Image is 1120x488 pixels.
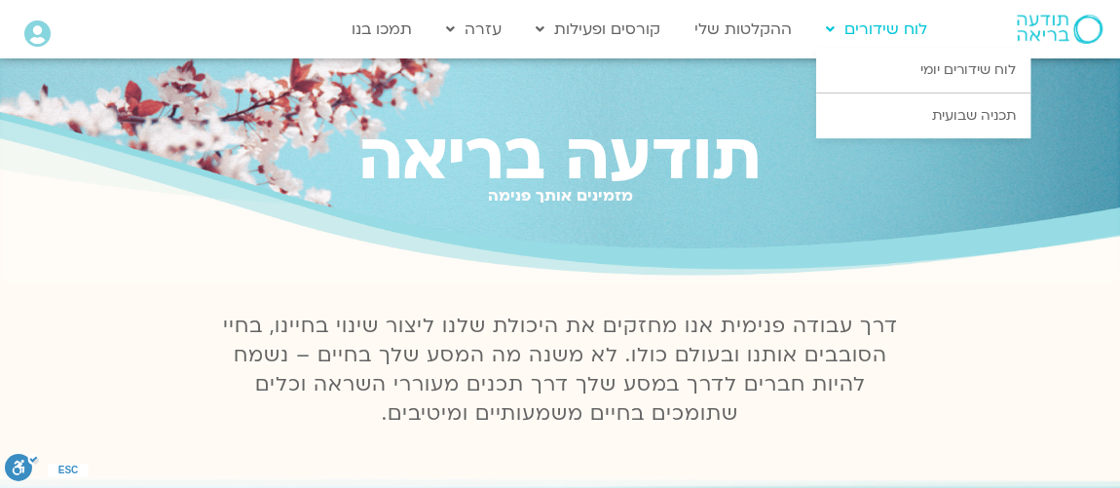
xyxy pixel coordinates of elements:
a: עזרה [436,11,511,48]
a: ההקלטות שלי [685,11,802,48]
a: קורסים ופעילות [526,11,670,48]
a: תמכו בנו [342,11,422,48]
p: דרך עבודה פנימית אנו מחזקים את היכולת שלנו ליצור שינוי בחיינו, בחיי הסובבים אותנו ובעולם כולו. לא... [211,312,909,429]
img: תודעה בריאה [1017,15,1102,44]
a: לוח שידורים [816,11,937,48]
a: לוח שידורים יומי [816,48,1030,93]
a: תכניה שבועית [816,94,1030,138]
